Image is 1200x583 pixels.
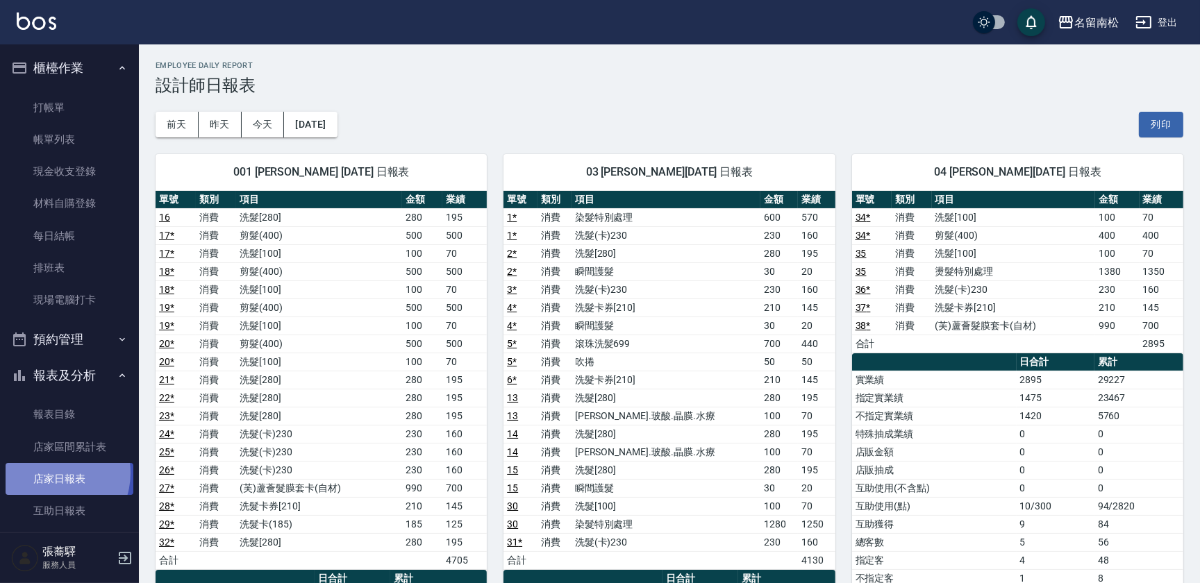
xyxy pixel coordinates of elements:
[442,191,487,209] th: 業績
[196,533,236,551] td: 消費
[572,191,760,209] th: 項目
[572,298,760,316] td: 洗髮卡券[210]
[537,479,572,497] td: 消費
[537,244,572,262] td: 消費
[852,407,1017,425] td: 不指定實業績
[402,353,442,371] td: 100
[1094,443,1183,461] td: 0
[1052,8,1124,37] button: 名留南松
[1017,497,1094,515] td: 10/300
[1094,479,1183,497] td: 0
[760,280,798,298] td: 230
[402,533,442,551] td: 280
[760,425,798,443] td: 280
[798,371,835,389] td: 145
[798,551,835,569] td: 4130
[1140,316,1183,335] td: 700
[442,497,487,515] td: 145
[892,280,931,298] td: 消費
[196,479,236,497] td: 消費
[537,407,572,425] td: 消費
[892,191,931,209] th: 類別
[572,389,760,407] td: 洗髮[280]
[1017,371,1094,389] td: 2895
[1094,407,1183,425] td: 5760
[572,226,760,244] td: 洗髮(卡)230
[852,425,1017,443] td: 特殊抽成業績
[236,226,402,244] td: 剪髮(400)
[932,298,1096,316] td: 洗髮卡券[210]
[236,479,402,497] td: (芙)蘆薈髮膜套卡(自材)
[196,208,236,226] td: 消費
[1094,353,1183,371] th: 累計
[442,551,487,569] td: 4705
[236,425,402,443] td: 洗髮(卡)230
[6,252,133,284] a: 排班表
[1140,226,1183,244] td: 400
[507,446,518,457] a: 14
[402,316,442,335] td: 100
[6,187,133,219] a: 材料自購登錄
[196,244,236,262] td: 消費
[156,191,196,209] th: 單號
[537,515,572,533] td: 消費
[11,544,39,572] img: Person
[798,443,835,461] td: 70
[798,262,835,280] td: 20
[1095,208,1139,226] td: 100
[1094,515,1183,533] td: 84
[442,533,487,551] td: 195
[6,527,133,559] a: 互助排行榜
[537,425,572,443] td: 消費
[503,551,537,569] td: 合計
[196,389,236,407] td: 消費
[1095,226,1139,244] td: 400
[760,262,798,280] td: 30
[1094,551,1183,569] td: 48
[1017,533,1094,551] td: 5
[1094,389,1183,407] td: 23467
[1095,316,1139,335] td: 990
[199,112,242,137] button: 昨天
[798,353,835,371] td: 50
[537,191,572,209] th: 類別
[196,461,236,479] td: 消費
[760,461,798,479] td: 280
[442,316,487,335] td: 70
[442,208,487,226] td: 195
[6,431,133,463] a: 店家區間累計表
[17,12,56,30] img: Logo
[537,208,572,226] td: 消費
[798,208,835,226] td: 570
[537,226,572,244] td: 消費
[507,428,518,439] a: 14
[760,316,798,335] td: 30
[932,316,1096,335] td: (芙)蘆薈髮膜套卡(自材)
[1140,262,1183,280] td: 1350
[932,280,1096,298] td: 洗髮(卡)230
[196,353,236,371] td: 消費
[760,353,798,371] td: 50
[1074,14,1119,31] div: 名留南松
[402,461,442,479] td: 230
[798,298,835,316] td: 145
[402,262,442,280] td: 500
[507,410,518,421] a: 13
[196,262,236,280] td: 消費
[892,262,931,280] td: 消費
[798,497,835,515] td: 70
[537,298,572,316] td: 消費
[1017,443,1094,461] td: 0
[402,497,442,515] td: 210
[1094,425,1183,443] td: 0
[852,371,1017,389] td: 實業績
[156,191,487,570] table: a dense table
[236,533,402,551] td: 洗髮[280]
[572,244,760,262] td: 洗髮[280]
[1017,479,1094,497] td: 0
[1094,461,1183,479] td: 0
[892,298,931,316] td: 消費
[760,497,798,515] td: 100
[572,461,760,479] td: 洗髮[280]
[572,479,760,497] td: 瞬間護髮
